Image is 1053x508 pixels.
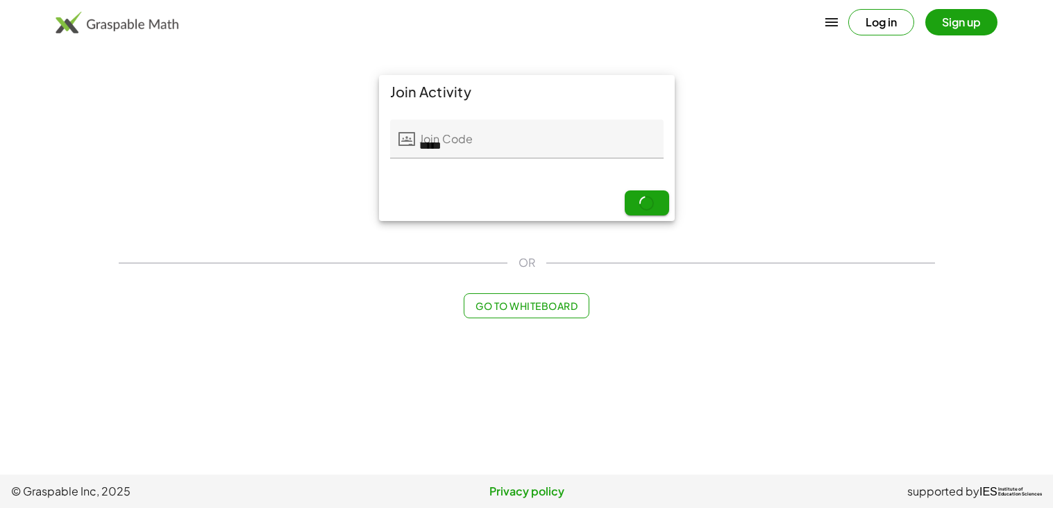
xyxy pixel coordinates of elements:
button: Go to Whiteboard [464,293,589,318]
span: © Graspable Inc, 2025 [11,483,355,500]
button: Sign up [925,9,997,35]
span: supported by [907,483,979,500]
span: IES [979,485,997,498]
button: Log in [848,9,914,35]
span: Go to Whiteboard [475,300,578,312]
div: Join Activity [379,75,675,108]
span: OR [519,254,535,271]
a: IESInstitute ofEducation Sciences [979,483,1042,500]
a: Privacy policy [355,483,698,500]
span: Institute of Education Sciences [998,487,1042,497]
